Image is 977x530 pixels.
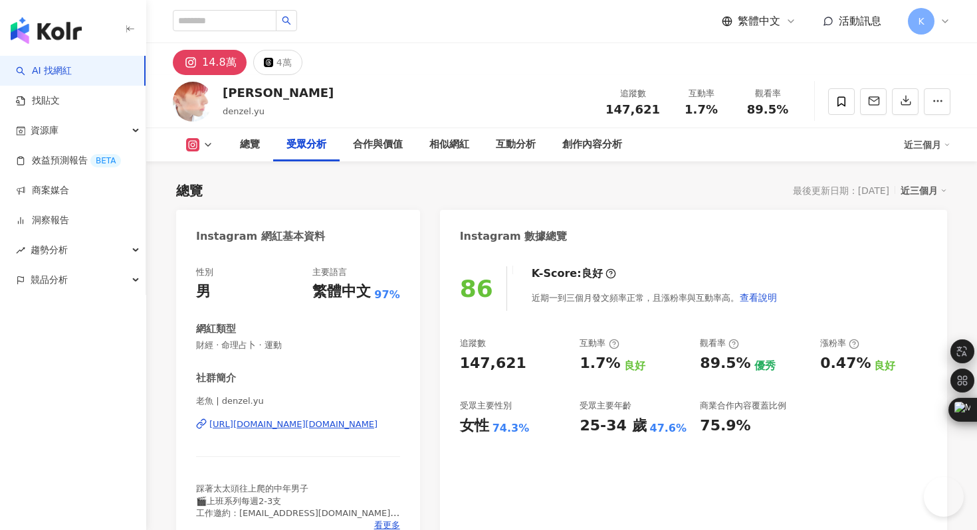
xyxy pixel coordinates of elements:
div: 良好 [624,359,645,373]
div: 女性 [460,416,489,436]
div: 互動率 [580,337,619,349]
div: 近期一到三個月發文頻率正常，且漲粉率與互動率高。 [532,284,778,311]
img: logo [11,17,82,44]
span: 活動訊息 [839,15,881,27]
span: 財經 · 命理占卜 · 運動 [196,339,400,351]
div: 75.9% [700,416,750,436]
span: 1.7% [685,103,718,116]
div: 創作內容分析 [562,137,622,153]
div: 74.3% [492,421,530,436]
div: 近三個月 [904,134,950,155]
span: 89.5% [747,103,788,116]
div: 25-34 歲 [580,416,646,436]
div: 觀看率 [700,337,739,349]
span: 查看說明 [740,292,777,303]
div: 追蹤數 [605,87,660,100]
span: 競品分析 [31,265,68,295]
div: Instagram 數據總覽 [460,229,568,244]
a: [URL][DOMAIN_NAME][DOMAIN_NAME] [196,418,400,430]
div: 互動分析 [496,137,536,153]
a: searchAI 找網紅 [16,64,72,78]
div: 14.8萬 [202,53,237,72]
div: 商業合作內容覆蓋比例 [700,400,786,412]
span: 老魚 | denzel.yu [196,395,400,407]
div: 受眾分析 [286,137,326,153]
img: KOL Avatar [173,82,213,122]
div: 86 [460,275,493,302]
div: 主要語言 [312,266,347,278]
a: 效益預測報告BETA [16,154,121,167]
div: 優秀 [754,359,776,373]
a: 找貼文 [16,94,60,108]
div: 近三個月 [901,182,947,199]
div: 男 [196,282,211,302]
span: 趨勢分析 [31,235,68,265]
div: [URL][DOMAIN_NAME][DOMAIN_NAME] [209,418,378,430]
div: 最後更新日期：[DATE] [793,185,889,196]
button: 查看說明 [739,284,778,311]
div: 網紅類型 [196,322,236,336]
div: 147,621 [460,353,526,374]
span: 繁體中文 [738,14,780,29]
a: 洞察報告 [16,214,69,227]
span: search [282,16,291,25]
span: 資源庫 [31,116,58,145]
div: 89.5% [700,353,750,374]
div: 相似網紅 [429,137,469,153]
div: 受眾主要性別 [460,400,512,412]
div: 4萬 [276,53,292,72]
div: K-Score : [532,266,616,281]
div: 良好 [874,359,895,373]
span: rise [16,246,25,255]
button: 4萬 [253,50,302,75]
div: [PERSON_NAME] [223,84,334,101]
div: 繁體中文 [312,282,371,302]
div: 漲粉率 [820,337,859,349]
span: 踩著太太頭往上爬的中年男子 🎬上班系列每週2-3支 工作邀約：[EMAIL_ADDRESS][DOMAIN_NAME] Youtube⤵️ [196,484,399,530]
span: 147,621 [605,102,660,116]
div: 良好 [582,266,603,281]
a: 商案媒合 [16,184,69,197]
div: 總覽 [176,181,203,200]
span: denzel.yu [223,106,265,116]
div: 性別 [196,266,213,278]
button: 14.8萬 [173,50,247,75]
div: 合作與價值 [353,137,403,153]
div: 0.47% [820,353,871,374]
div: 總覽 [240,137,260,153]
div: 互動率 [676,87,726,100]
iframe: Help Scout Beacon - Open [924,477,964,517]
span: K [918,14,924,29]
div: 觀看率 [742,87,793,100]
div: 追蹤數 [460,337,486,349]
div: 受眾主要年齡 [580,400,631,412]
div: 社群簡介 [196,371,236,385]
div: Instagram 網紅基本資料 [196,229,325,244]
span: 97% [374,288,399,302]
div: 47.6% [650,421,687,436]
div: 1.7% [580,353,620,374]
